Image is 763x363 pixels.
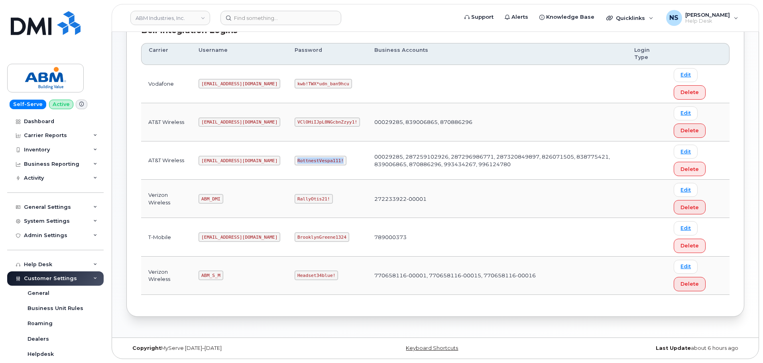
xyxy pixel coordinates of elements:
[295,232,349,242] code: BrooklynGreene1324
[680,242,699,249] span: Delete
[674,162,706,176] button: Delete
[674,260,698,274] a: Edit
[656,345,691,351] strong: Last Update
[367,218,627,256] td: 789000373
[674,106,698,120] a: Edit
[674,239,706,253] button: Delete
[141,65,191,103] td: Vodafone
[220,11,341,25] input: Find something...
[141,43,191,65] th: Carrier
[674,221,698,235] a: Edit
[199,79,280,88] code: [EMAIL_ADDRESS][DOMAIN_NAME]
[199,156,280,165] code: [EMAIL_ADDRESS][DOMAIN_NAME]
[680,88,699,96] span: Delete
[199,232,280,242] code: [EMAIL_ADDRESS][DOMAIN_NAME]
[680,280,699,288] span: Delete
[406,345,458,351] a: Keyboard Shortcuts
[459,9,499,25] a: Support
[627,43,667,65] th: Login Type
[295,79,352,88] code: kwb!TWX*udn_ban9hcu
[669,13,678,23] span: NS
[141,180,191,218] td: Verizon Wireless
[538,345,744,351] div: about 6 hours ago
[295,118,360,127] code: VClOHiIJpL0NGcbnZzyy1!
[295,156,346,165] code: RottnestVespa111!
[661,10,744,26] div: Noah Shelton
[674,68,698,82] a: Edit
[141,103,191,141] td: AT&T Wireless
[287,43,367,65] th: Password
[295,271,338,280] code: Headset34blue!
[674,145,698,159] a: Edit
[141,141,191,180] td: AT&T Wireless
[141,218,191,256] td: T-Mobile
[546,13,594,21] span: Knowledge Base
[126,345,332,351] div: MyServe [DATE]–[DATE]
[367,180,627,218] td: 272233922-00001
[367,43,627,65] th: Business Accounts
[130,11,210,25] a: ABM Industries, Inc.
[141,257,191,295] td: Verizon Wireless
[674,277,706,291] button: Delete
[601,10,659,26] div: Quicklinks
[132,345,161,351] strong: Copyright
[680,204,699,211] span: Delete
[199,271,223,280] code: ABM_S_M
[367,257,627,295] td: 770658116-00001, 770658116-00015, 770658116-00016
[534,9,600,25] a: Knowledge Base
[367,103,627,141] td: 00029285, 839006865, 870886296
[616,15,645,21] span: Quicklinks
[199,194,223,204] code: ABM_DMI
[199,118,280,127] code: [EMAIL_ADDRESS][DOMAIN_NAME]
[191,43,287,65] th: Username
[680,165,699,173] span: Delete
[685,18,730,24] span: Help Desk
[499,9,534,25] a: Alerts
[674,124,706,138] button: Delete
[674,183,698,197] a: Edit
[295,194,332,204] code: RallyOtis21!
[367,141,627,180] td: 00029285, 287259102926, 287296986771, 287320849897, 826071505, 838775421, 839006865, 870886296, 9...
[685,12,730,18] span: [PERSON_NAME]
[674,200,706,214] button: Delete
[674,85,706,100] button: Delete
[511,13,528,21] span: Alerts
[680,127,699,134] span: Delete
[471,13,494,21] span: Support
